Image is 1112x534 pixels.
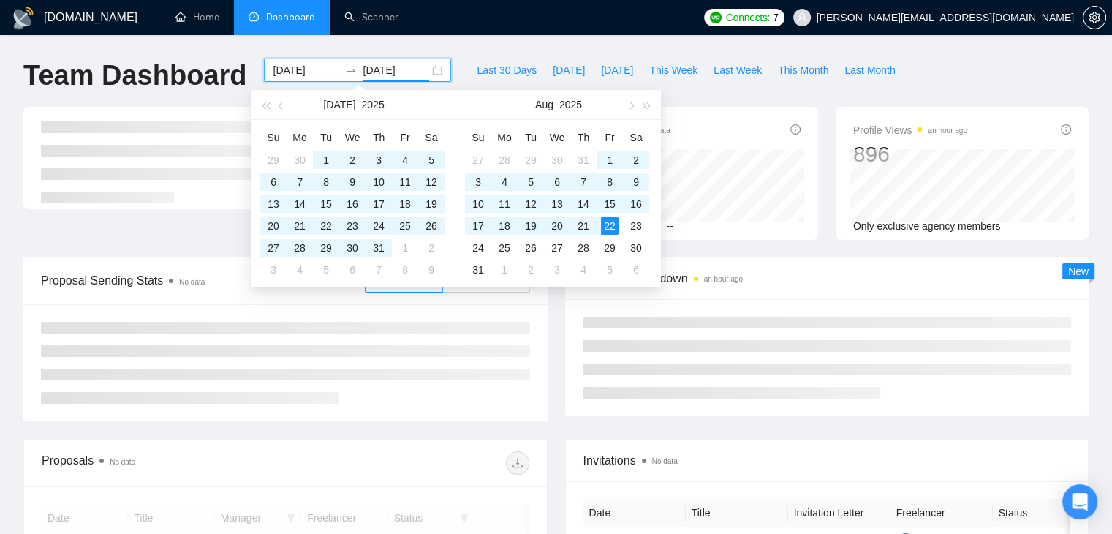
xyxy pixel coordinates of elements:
[317,151,335,169] div: 1
[491,237,518,259] td: 2025-08-25
[518,215,544,237] td: 2025-08-19
[260,215,287,237] td: 2025-07-20
[788,499,890,527] th: Invitation Letter
[641,59,706,82] button: This Week
[370,217,387,235] div: 24
[339,149,366,171] td: 2025-07-02
[583,499,686,527] th: Date
[465,171,491,193] td: 2025-08-03
[1083,12,1105,23] span: setting
[491,259,518,281] td: 2025-09-01
[465,149,491,171] td: 2025-07-27
[287,215,313,237] td: 2025-07-21
[601,151,619,169] div: 1
[392,171,418,193] td: 2025-07-11
[597,149,623,171] td: 2025-08-01
[366,237,392,259] td: 2025-07-31
[423,217,440,235] div: 26
[366,215,392,237] td: 2025-07-24
[597,215,623,237] td: 2025-08-22
[627,239,645,257] div: 30
[544,149,570,171] td: 2025-07-30
[423,151,440,169] div: 5
[778,62,828,78] span: This Month
[366,193,392,215] td: 2025-07-17
[392,149,418,171] td: 2025-07-04
[392,237,418,259] td: 2025-08-01
[597,171,623,193] td: 2025-08-08
[366,149,392,171] td: 2025-07-03
[12,7,35,30] img: logo
[423,261,440,279] div: 9
[496,261,513,279] div: 1
[548,151,566,169] div: 30
[418,126,445,149] th: Sa
[339,171,366,193] td: 2025-07-09
[396,173,414,191] div: 11
[370,151,387,169] div: 3
[396,217,414,235] div: 25
[339,237,366,259] td: 2025-07-30
[41,271,365,290] span: Proposal Sending Stats
[345,64,357,76] span: swap-right
[392,193,418,215] td: 2025-07-18
[575,239,592,257] div: 28
[287,259,313,281] td: 2025-08-04
[623,126,649,149] th: Sa
[469,173,487,191] div: 3
[544,259,570,281] td: 2025-09-03
[597,126,623,149] th: Fr
[423,195,440,213] div: 19
[291,261,309,279] div: 4
[623,237,649,259] td: 2025-08-30
[477,62,537,78] span: Last 30 Days
[396,261,414,279] div: 8
[601,173,619,191] div: 8
[575,195,592,213] div: 14
[418,259,445,281] td: 2025-08-09
[570,126,597,149] th: Th
[623,149,649,171] td: 2025-08-02
[344,11,398,23] a: searchScanner
[465,237,491,259] td: 2025-08-24
[396,239,414,257] div: 1
[623,171,649,193] td: 2025-08-09
[339,193,366,215] td: 2025-07-16
[344,173,361,191] div: 9
[370,239,387,257] div: 31
[313,126,339,149] th: Tu
[273,62,339,78] input: Start date
[344,217,361,235] div: 23
[363,62,429,78] input: End date
[317,173,335,191] div: 8
[548,173,566,191] div: 6
[518,193,544,215] td: 2025-08-12
[559,90,582,119] button: 2025
[544,126,570,149] th: We
[265,195,282,213] div: 13
[623,215,649,237] td: 2025-08-23
[260,237,287,259] td: 2025-07-27
[548,239,566,257] div: 27
[993,499,1095,527] th: Status
[469,151,487,169] div: 27
[265,173,282,191] div: 6
[570,171,597,193] td: 2025-08-07
[575,173,592,191] div: 7
[627,261,645,279] div: 6
[704,275,743,283] time: an hour ago
[392,215,418,237] td: 2025-07-25
[570,237,597,259] td: 2025-08-28
[260,259,287,281] td: 2025-08-03
[710,12,722,23] img: upwork-logo.png
[575,261,592,279] div: 4
[313,149,339,171] td: 2025-07-01
[42,451,285,475] div: Proposals
[491,171,518,193] td: 2025-08-04
[548,261,566,279] div: 3
[601,239,619,257] div: 29
[110,458,135,466] span: No data
[418,171,445,193] td: 2025-07-12
[601,62,633,78] span: [DATE]
[260,171,287,193] td: 2025-07-06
